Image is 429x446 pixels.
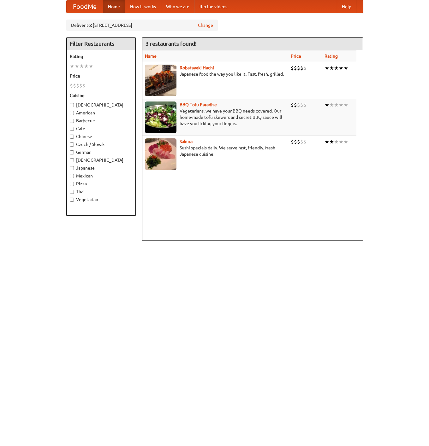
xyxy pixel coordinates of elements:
[70,119,74,123] input: Barbecue
[343,138,348,145] li: ★
[70,102,132,108] label: [DEMOGRAPHIC_DATA]
[70,173,132,179] label: Mexican
[70,141,132,148] label: Czech / Slovak
[291,101,294,108] li: $
[145,145,286,157] p: Sushi specials daily. We serve fast, friendly, fresh Japanese cuisine.
[66,20,218,31] div: Deliver to: [STREET_ADDRESS]
[325,138,329,145] li: ★
[145,101,176,133] img: tofuparadise.jpg
[76,82,79,89] li: $
[161,0,194,13] a: Who we are
[180,102,217,107] a: BBQ Tofu Paradise
[325,101,329,108] li: ★
[70,190,74,194] input: Thai
[125,0,161,13] a: How it works
[70,127,74,131] input: Cafe
[145,65,176,96] img: robatayaki.jpg
[70,158,74,162] input: [DEMOGRAPHIC_DATA]
[70,181,132,187] label: Pizza
[334,101,339,108] li: ★
[79,63,84,70] li: ★
[180,139,193,144] a: Sakura
[343,101,348,108] li: ★
[300,101,303,108] li: $
[180,65,214,70] a: Robatayaki Hachi
[74,63,79,70] li: ★
[70,165,132,171] label: Japanese
[329,65,334,72] li: ★
[79,82,82,89] li: $
[334,138,339,145] li: ★
[70,133,132,140] label: Chinese
[303,101,307,108] li: $
[82,82,86,89] li: $
[198,22,213,28] a: Change
[325,54,338,59] a: Rating
[70,166,74,170] input: Japanese
[70,63,74,70] li: ★
[84,63,89,70] li: ★
[70,53,132,60] h5: Rating
[343,65,348,72] li: ★
[73,82,76,89] li: $
[329,138,334,145] li: ★
[291,65,294,72] li: $
[70,82,73,89] li: $
[297,65,300,72] li: $
[339,65,343,72] li: ★
[70,174,74,178] input: Mexican
[70,157,132,163] label: [DEMOGRAPHIC_DATA]
[294,101,297,108] li: $
[300,65,303,72] li: $
[70,73,132,79] h5: Price
[291,54,301,59] a: Price
[291,138,294,145] li: $
[70,135,74,139] input: Chinese
[70,150,74,154] input: German
[145,54,157,59] a: Name
[70,92,132,99] h5: Cuisine
[145,138,176,170] img: sakura.jpg
[70,110,132,116] label: American
[294,138,297,145] li: $
[145,71,286,77] p: Japanese food the way you like it. Fast, fresh, grilled.
[294,65,297,72] li: $
[339,101,343,108] li: ★
[70,118,132,124] label: Barbecue
[334,65,339,72] li: ★
[339,138,343,145] li: ★
[300,138,303,145] li: $
[303,65,307,72] li: $
[67,38,135,50] h4: Filter Restaurants
[325,65,329,72] li: ★
[70,149,132,155] label: German
[70,103,74,107] input: [DEMOGRAPHIC_DATA]
[70,188,132,195] label: Thai
[70,111,74,115] input: American
[146,41,197,47] ng-pluralize: 3 restaurants found!
[70,125,132,132] label: Cafe
[297,138,300,145] li: $
[337,0,356,13] a: Help
[70,182,74,186] input: Pizza
[194,0,232,13] a: Recipe videos
[70,196,132,203] label: Vegetarian
[70,142,74,147] input: Czech / Slovak
[89,63,93,70] li: ★
[70,198,74,202] input: Vegetarian
[145,108,286,127] p: Vegetarians, we have your BBQ needs covered. Our home-made tofu skewers and secret BBQ sauce will...
[297,101,300,108] li: $
[103,0,125,13] a: Home
[329,101,334,108] li: ★
[67,0,103,13] a: FoodMe
[303,138,307,145] li: $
